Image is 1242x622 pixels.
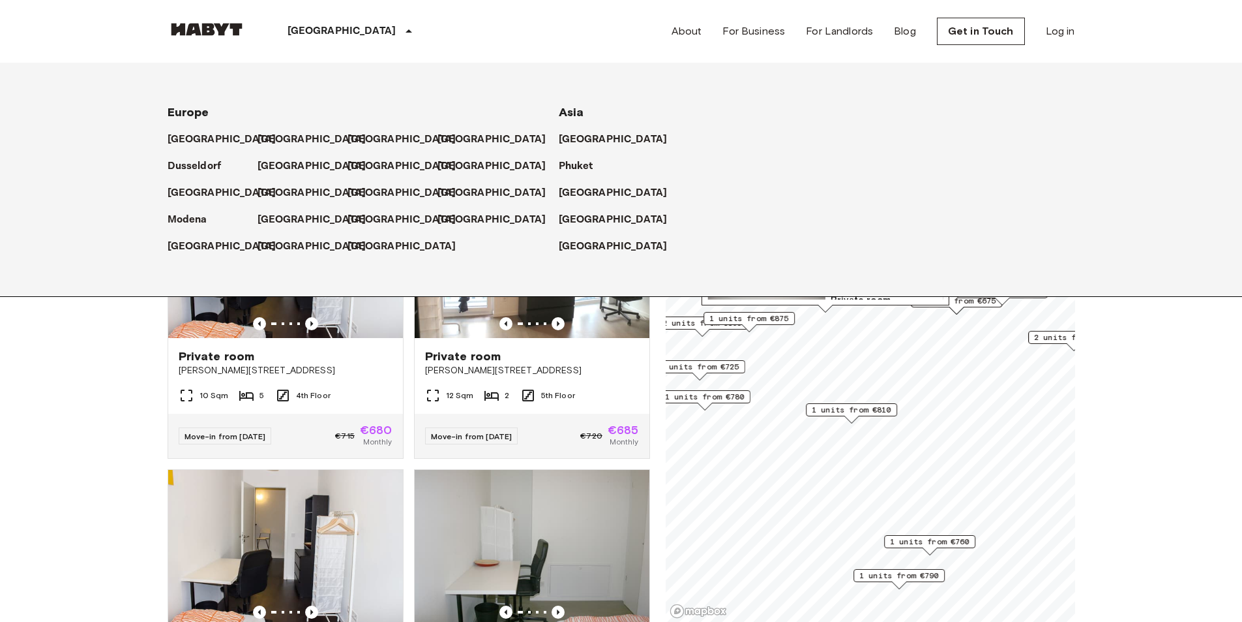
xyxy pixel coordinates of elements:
[657,317,748,337] div: Map marker
[258,185,379,201] a: [GEOGRAPHIC_DATA]
[894,23,916,39] a: Blog
[853,569,945,589] div: Map marker
[1046,23,1075,39] a: Log in
[168,212,220,228] a: Modena
[258,159,379,174] a: [GEOGRAPHIC_DATA]
[937,18,1025,45] a: Get in Touch
[425,349,501,364] span: Private room
[347,132,469,148] a: [GEOGRAPHIC_DATA]
[258,132,379,148] a: [GEOGRAPHIC_DATA]
[347,212,456,228] p: [GEOGRAPHIC_DATA]
[168,181,404,459] a: Marketing picture of unit DE-01-302-010-01Previous imagePrevious imagePrivate room[PERSON_NAME][S...
[168,159,235,174] a: Dusseldorf
[288,23,396,39] p: [GEOGRAPHIC_DATA]
[559,105,584,119] span: Asia
[559,239,681,255] a: [GEOGRAPHIC_DATA]
[580,430,602,442] span: €720
[672,23,702,39] a: About
[259,390,264,401] span: 5
[347,185,456,201] p: [GEOGRAPHIC_DATA]
[168,159,222,174] p: Dusseldorf
[179,349,255,364] span: Private room
[559,132,681,148] a: [GEOGRAPHIC_DATA]
[665,391,745,403] span: 1 units from €780
[662,317,742,329] span: 2 units from €865
[347,239,456,255] p: [GEOGRAPHIC_DATA]
[446,390,474,401] span: 12 Sqm
[363,436,392,448] span: Monthly
[654,360,745,381] div: Map marker
[559,212,668,228] p: [GEOGRAPHIC_DATA]
[347,132,456,148] p: [GEOGRAPHIC_DATA]
[806,23,873,39] a: For Landlords
[541,390,575,401] span: 5th Floor
[425,364,639,377] span: [PERSON_NAME][STREET_ADDRESS]
[559,159,593,174] p: Phuket
[608,424,639,436] span: €685
[660,361,739,373] span: 1 units from €725
[559,212,681,228] a: [GEOGRAPHIC_DATA]
[890,536,969,548] span: 1 units from €760
[168,239,289,255] a: [GEOGRAPHIC_DATA]
[884,535,975,555] div: Map marker
[659,390,750,411] div: Map marker
[559,132,668,148] p: [GEOGRAPHIC_DATA]
[559,185,668,201] p: [GEOGRAPHIC_DATA]
[258,159,366,174] p: [GEOGRAPHIC_DATA]
[437,132,559,148] a: [GEOGRAPHIC_DATA]
[437,212,559,228] a: [GEOGRAPHIC_DATA]
[305,317,318,330] button: Previous image
[437,132,546,148] p: [GEOGRAPHIC_DATA]
[253,317,266,330] button: Previous image
[812,404,891,416] span: 1 units from €810
[168,185,289,201] a: [GEOGRAPHIC_DATA]
[347,159,469,174] a: [GEOGRAPHIC_DATA]
[258,132,366,148] p: [GEOGRAPHIC_DATA]
[722,23,785,39] a: For Business
[559,159,606,174] a: Phuket
[859,570,939,582] span: 1 units from €790
[168,132,289,148] a: [GEOGRAPHIC_DATA]
[258,212,379,228] a: [GEOGRAPHIC_DATA]
[437,185,559,201] a: [GEOGRAPHIC_DATA]
[347,185,469,201] a: [GEOGRAPHIC_DATA]
[347,239,469,255] a: [GEOGRAPHIC_DATA]
[258,239,379,255] a: [GEOGRAPHIC_DATA]
[1028,331,1119,351] div: Map marker
[437,212,546,228] p: [GEOGRAPHIC_DATA]
[505,390,509,401] span: 2
[179,364,392,377] span: [PERSON_NAME][STREET_ADDRESS]
[347,159,456,174] p: [GEOGRAPHIC_DATA]
[431,431,512,441] span: Move-in from [DATE]
[670,604,727,619] a: Mapbox logo
[253,606,266,619] button: Previous image
[168,23,246,36] img: Habyt
[296,390,331,401] span: 4th Floor
[168,132,276,148] p: [GEOGRAPHIC_DATA]
[437,185,546,201] p: [GEOGRAPHIC_DATA]
[185,431,266,441] span: Move-in from [DATE]
[258,239,366,255] p: [GEOGRAPHIC_DATA]
[499,606,512,619] button: Previous image
[709,313,789,324] span: 1 units from €875
[258,212,366,228] p: [GEOGRAPHIC_DATA]
[499,317,512,330] button: Previous image
[168,185,276,201] p: [GEOGRAPHIC_DATA]
[168,212,207,228] p: Modena
[335,430,355,442] span: €715
[559,185,681,201] a: [GEOGRAPHIC_DATA]
[168,239,276,255] p: [GEOGRAPHIC_DATA]
[1034,332,1114,343] span: 2 units from €960
[559,239,668,255] p: [GEOGRAPHIC_DATA]
[437,159,559,174] a: [GEOGRAPHIC_DATA]
[703,312,795,332] div: Map marker
[258,185,366,201] p: [GEOGRAPHIC_DATA]
[168,105,209,119] span: Europe
[437,159,546,174] p: [GEOGRAPHIC_DATA]
[347,212,469,228] a: [GEOGRAPHIC_DATA]
[552,606,565,619] button: Previous image
[305,606,318,619] button: Previous image
[610,436,638,448] span: Monthly
[200,390,229,401] span: 10 Sqm
[360,424,392,436] span: €680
